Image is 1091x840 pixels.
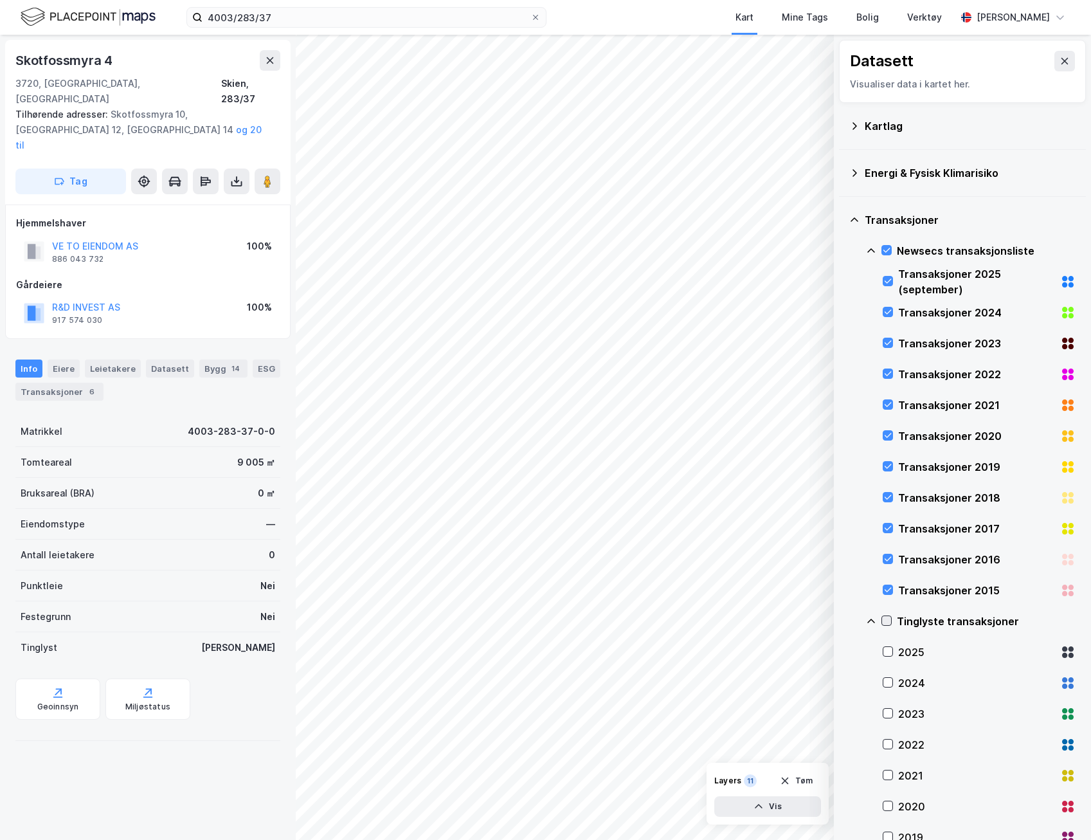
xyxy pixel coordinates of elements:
div: Tinglyst [21,640,57,655]
div: 100% [247,300,272,315]
div: Verktøy [907,10,942,25]
div: Kontrollprogram for chat [1027,778,1091,840]
div: Bolig [856,10,879,25]
button: Vis [714,796,821,817]
div: 4003-283-37-0-0 [188,424,275,439]
div: 14 [229,362,242,375]
div: Antall leietakere [21,547,95,563]
div: Leietakere [85,360,141,378]
div: Info [15,360,42,378]
div: Transaksjoner 2025 (september) [898,266,1055,297]
div: Mine Tags [782,10,828,25]
div: Transaksjoner 2016 [898,552,1055,567]
div: — [266,516,275,532]
input: Søk på adresse, matrikkel, gårdeiere, leietakere eller personer [203,8,530,27]
div: Energi & Fysisk Klimarisiko [865,165,1076,181]
div: Transaksjoner 2015 [898,583,1055,598]
div: Datasett [850,51,914,71]
button: Tøm [771,771,821,791]
div: Transaksjoner 2022 [898,367,1055,382]
div: Hjemmelshaver [16,215,280,231]
div: Transaksjoner 2021 [898,397,1055,413]
div: 886 043 732 [52,254,104,264]
div: 2025 [898,644,1055,660]
div: Datasett [146,360,194,378]
div: Visualiser data i kartet her. [850,77,1075,92]
div: Transaksjoner 2020 [898,428,1055,444]
div: Layers [714,776,741,786]
div: 2024 [898,675,1055,691]
div: 2023 [898,706,1055,722]
div: Bygg [199,360,248,378]
div: Punktleie [21,578,63,594]
img: logo.f888ab2527a4732fd821a326f86c7f29.svg [21,6,156,28]
div: Transaksjoner 2018 [898,490,1055,506]
div: Skien, 283/37 [221,76,280,107]
div: 0 [269,547,275,563]
div: Miljøstatus [125,702,170,712]
div: Eiere [48,360,80,378]
div: Eiendomstype [21,516,85,532]
div: Transaksjoner 2019 [898,459,1055,475]
div: 2021 [898,768,1055,783]
div: Transaksjoner [865,212,1076,228]
div: 100% [247,239,272,254]
div: Nei [260,578,275,594]
div: 0 ㎡ [258,486,275,501]
div: Bruksareal (BRA) [21,486,95,501]
div: Skotfossmyra 4 [15,50,115,71]
div: Tomteareal [21,455,72,470]
span: Tilhørende adresser: [15,109,111,120]
div: Nei [260,609,275,625]
div: Transaksjoner 2017 [898,521,1055,536]
div: 917 574 030 [52,315,102,325]
div: Skotfossmyra 10, [GEOGRAPHIC_DATA] 12, [GEOGRAPHIC_DATA] 14 [15,107,270,153]
div: 11 [744,774,757,787]
div: Newsecs transaksjonsliste [897,243,1076,259]
div: Geoinnsyn [37,702,79,712]
div: 2022 [898,737,1055,753]
div: Gårdeiere [16,277,280,293]
div: Tinglyste transaksjoner [897,614,1076,629]
div: 2020 [898,799,1055,814]
div: Transaksjoner [15,383,104,401]
div: Matrikkel [21,424,62,439]
div: [PERSON_NAME] [977,10,1050,25]
button: Tag [15,169,126,194]
div: 3720, [GEOGRAPHIC_DATA], [GEOGRAPHIC_DATA] [15,76,221,107]
div: Transaksjoner 2024 [898,305,1055,320]
div: 9 005 ㎡ [237,455,275,470]
div: ESG [253,360,280,378]
div: Transaksjoner 2023 [898,336,1055,351]
div: Festegrunn [21,609,71,625]
iframe: Chat Widget [1027,778,1091,840]
div: [PERSON_NAME] [201,640,275,655]
div: 6 [86,385,98,398]
div: Kartlag [865,118,1076,134]
div: Kart [735,10,753,25]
